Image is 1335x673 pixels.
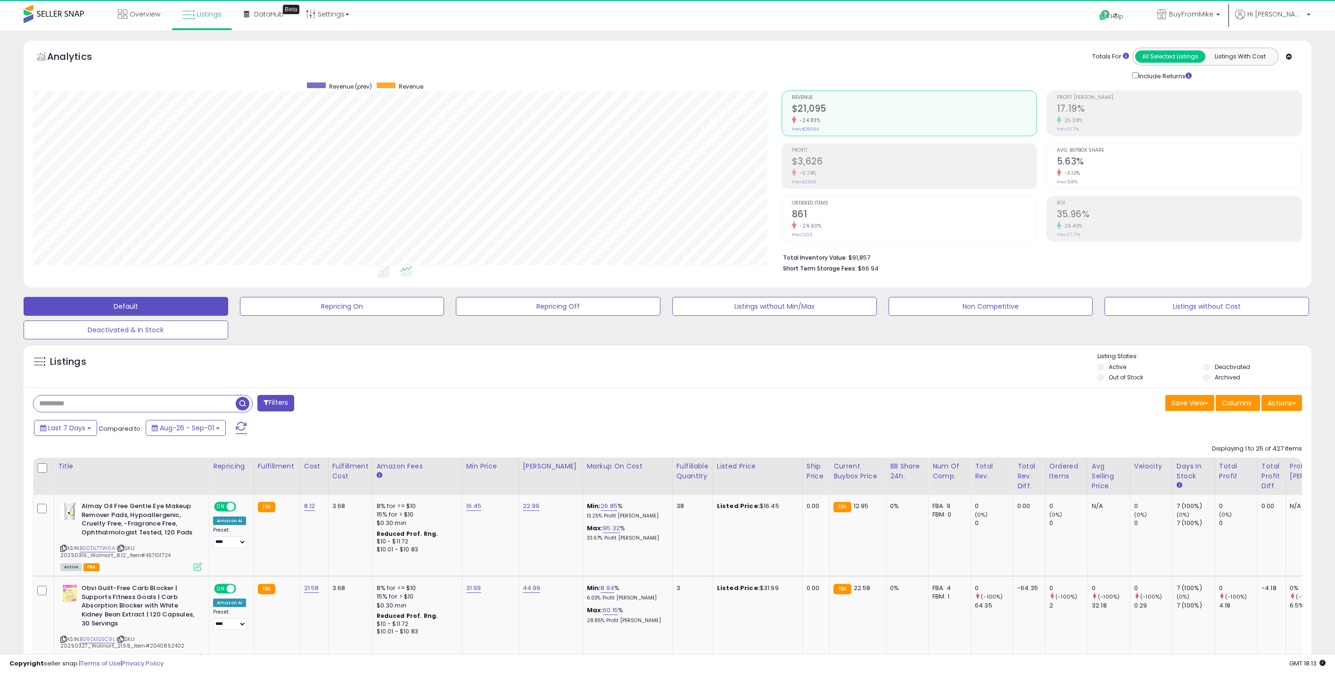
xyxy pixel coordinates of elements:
div: 8% for <= $10 [377,584,455,592]
div: 0 [1219,502,1257,510]
div: 64.35 [975,601,1013,610]
div: Include Returns [1125,70,1203,81]
span: 12.95 [854,501,869,510]
strong: Copyright [9,659,44,668]
b: Almay Oil Free Gentle Eye Makeup Remover Pads, Hypoallergenic, Cruelty Free, -Fragrance Free, Oph... [82,502,196,539]
div: 0 [1049,584,1088,592]
div: 0 [1049,519,1088,527]
span: FBA [83,563,99,571]
span: ROI [1057,201,1302,206]
div: 0 [1134,502,1172,510]
div: FBA: 9 [932,502,964,510]
small: (-100%) [1225,593,1247,600]
button: Actions [1261,395,1302,411]
small: (0%) [1219,511,1232,518]
div: Markup on Cost [587,461,668,471]
div: $31.99 [717,584,795,592]
small: Days In Stock. [1177,481,1182,490]
small: -5.74% [796,170,816,177]
div: Listed Price [717,461,799,471]
div: 32.18 [1092,601,1130,610]
span: Compared to: [99,424,142,433]
div: 4.18 [1219,601,1257,610]
a: 95.32 [603,524,620,533]
div: 0 [1219,584,1257,592]
a: 22.99 [523,501,540,511]
div: seller snap | | [9,659,164,668]
span: Columns [1222,398,1252,408]
div: Total Rev. Diff. [1017,461,1041,491]
div: 0.29 [1134,601,1172,610]
button: Listings With Cost [1205,50,1275,63]
small: (-100%) [1098,593,1120,600]
div: 3.68 [332,584,365,592]
div: Current Buybox Price [833,461,882,481]
div: Preset: [213,527,247,548]
p: 28.85% Profit [PERSON_NAME] [587,617,665,624]
div: Repricing [213,461,250,471]
label: Deactivated [1215,363,1250,371]
div: $10.01 - $10.83 [377,546,455,554]
small: FBA [258,584,275,594]
small: Prev: 13.71% [1057,126,1079,132]
h5: Analytics [47,50,110,66]
div: % [587,502,665,519]
div: % [587,524,665,542]
th: The percentage added to the cost of goods (COGS) that forms the calculator for Min & Max prices. [583,458,672,495]
div: 0 [1092,584,1130,592]
p: 6.03% Profit [PERSON_NAME] [587,595,665,601]
span: 2025-09-9 18:13 GMT [1289,659,1326,668]
span: BuyFromMike [1169,9,1213,19]
div: 8% for <= $10 [377,502,455,510]
div: -4.18 [1261,584,1278,592]
a: Terms of Use [81,659,121,668]
small: (0%) [1177,511,1190,518]
div: 7 (100%) [1177,519,1215,527]
b: Obvi Guilt-Free Carb Blocker | Supports Fitness Goals | Carb Absorption Blocker with White Kidney... [82,584,196,630]
small: Prev: $3,848 [792,179,816,185]
label: Out of Stock [1109,373,1143,381]
div: Days In Stock [1177,461,1211,481]
div: Fulfillable Quantity [676,461,709,481]
div: ASIN: [60,502,202,570]
div: 0 [1134,584,1172,592]
div: 0 [1219,519,1257,527]
img: 31XrWgBB48L._SL40_.jpg [60,502,79,521]
a: Privacy Policy [122,659,164,668]
div: 7 (100%) [1177,601,1215,610]
span: Revenue [399,82,423,90]
div: -64.35 [1017,584,1038,592]
div: $10.01 - $10.83 [377,628,455,636]
button: Columns [1216,395,1260,411]
b: Min: [587,501,601,510]
span: Aug-26 - Sep-01 [160,423,214,433]
small: (-100%) [981,593,1003,600]
small: (0%) [1177,593,1190,600]
div: 3.68 [332,502,365,510]
span: Help [1111,12,1123,20]
small: FBA [833,584,851,594]
h5: Listings [50,355,86,369]
div: $10 - $11.72 [377,538,455,546]
a: 60.15 [603,606,618,615]
div: 7 (100%) [1177,502,1215,510]
div: 0 [975,519,1013,527]
div: N/A [1092,502,1123,510]
div: Amazon AI [213,517,246,525]
button: Listings without Cost [1104,297,1309,316]
b: Reduced Prof. Rng. [377,530,438,538]
div: 0% [890,502,921,510]
span: Revenue [792,95,1037,100]
i: Get Help [1099,9,1111,21]
small: Prev: 27.77% [1057,232,1080,238]
a: B09DGS5C9L [80,635,115,643]
div: $0.30 min [377,601,455,610]
div: FBM: 1 [932,592,964,601]
span: ON [215,503,227,511]
div: BB Share 24h. [890,461,924,481]
label: Active [1109,363,1126,371]
span: | SKU: 20250319_Walmart_8.12_Item#457101724 [60,544,171,558]
button: Repricing Off [456,297,660,316]
div: $10 - $11.72 [377,620,455,628]
span: Profit [792,148,1037,153]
